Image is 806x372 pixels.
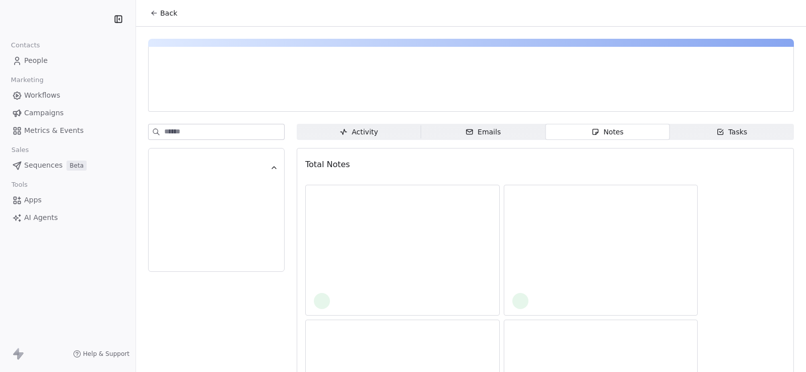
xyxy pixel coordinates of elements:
span: Beta [66,161,87,171]
a: Metrics & Events [8,122,127,139]
span: Help & Support [83,350,129,358]
a: People [8,52,127,69]
a: Help & Support [73,350,129,358]
a: AI Agents [8,209,127,226]
span: Back [160,8,177,18]
span: Contacts [7,38,44,53]
a: SequencesBeta [8,157,127,174]
button: Back [144,4,183,22]
span: Tools [7,177,32,192]
span: Marketing [7,72,48,88]
span: Sales [7,142,33,158]
a: Apps [8,192,127,208]
span: People [24,55,48,66]
span: Apps [24,195,42,205]
div: Tasks [716,127,748,137]
span: Total Notes [305,160,350,169]
a: Workflows [8,87,127,104]
span: Metrics & Events [24,125,84,136]
span: Sequences [24,160,62,171]
span: Campaigns [24,108,63,118]
a: Campaigns [8,105,127,121]
div: Activity [340,127,378,137]
span: Workflows [24,90,60,101]
div: Emails [465,127,501,137]
span: AI Agents [24,212,58,223]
